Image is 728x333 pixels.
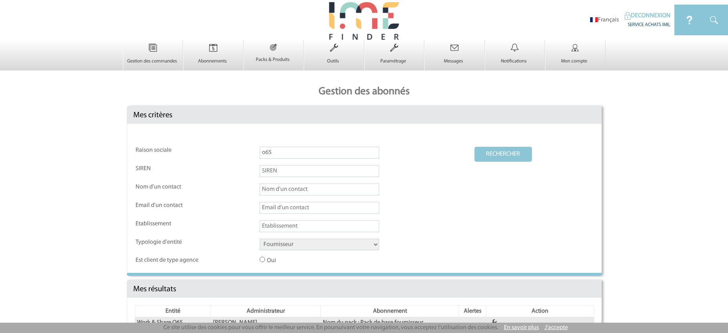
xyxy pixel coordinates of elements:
a: En savoir plus [504,325,539,331]
a: Packs & Produits [244,50,304,63]
div: Mes résultats [127,280,602,298]
th: Action: activer pour trier la colonne par ordre croissant [486,306,594,317]
a: Mon compte [545,51,605,64]
label: Est client de type agence [136,257,204,264]
b: Work & Share O65 [137,320,183,326]
b: [PERSON_NAME] [213,320,257,326]
p: Mon compte [545,58,603,64]
p: Packs & Produits [244,57,302,63]
img: Outils [318,40,350,56]
img: fr [590,17,598,22]
input: Email d'un contact [260,202,379,214]
label: Typologie d'entité [136,239,204,246]
img: Gestion des commandes [137,40,169,56]
a: Outils [304,51,364,64]
a: Paramétrage [365,51,424,64]
input: Etablissement [260,220,379,232]
label: SIREN [136,165,204,172]
label: Etablissement [136,220,204,228]
a: Abonnements [183,51,243,64]
a: Notifications [485,51,545,64]
img: Abonnements [198,40,229,56]
a: Messages [425,51,484,64]
label: Email d'un contact [136,202,204,209]
p: Abonnements [183,58,241,64]
th: Alertes: activer pour trier la colonne par ordre croissant [459,306,486,317]
span: Ce site utilise des cookies pour vous offrir le meilleur service. En poursuivant votre navigation... [164,325,498,331]
img: IDEAL Meetings & Events [674,5,705,35]
img: IDEAL Meetings & Events [705,5,728,35]
th: Administrateur: activer pour trier la colonne par ordre croissant [211,306,321,317]
p: Gestion des abonnés [123,78,605,106]
label: Oui [260,257,329,264]
img: Paramétrage [378,40,410,56]
p: Gestion des commandes [123,58,181,64]
p: Notifications [485,58,543,64]
img: Messages [439,40,470,56]
div: Mes critères [127,106,602,124]
label: Nom d'un contact [136,184,204,191]
img: Notifications [499,40,530,56]
button: RECHERCHER [474,147,532,162]
p: Paramétrage [365,58,422,64]
p: Messages [425,58,483,64]
a: Gestion des commandes [123,51,183,64]
img: Packs & Produits [258,40,288,54]
li: Français [590,16,619,24]
th: Abonnement: activer pour trier la colonne par ordre croissant [321,306,459,317]
img: IDEAL Meetings & Events [625,12,631,20]
a: DECONNEXION [625,13,671,19]
div: SERVICE ACHATS IME, [625,20,671,28]
input: Nom d'un contact [260,184,379,195]
input: SIREN [260,165,379,177]
input: Raison sociale [260,147,379,159]
th: Entité: activer pour trier la colonne par ordre décroissant [135,306,211,317]
a: J'accepte [545,325,568,331]
label: Raison sociale [136,147,204,154]
p: Outils [304,58,362,64]
img: Outils.png [488,319,497,328]
b: Nom du pack : Pack de base fournisseur [323,320,423,326]
img: Mon compte [559,40,591,56]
